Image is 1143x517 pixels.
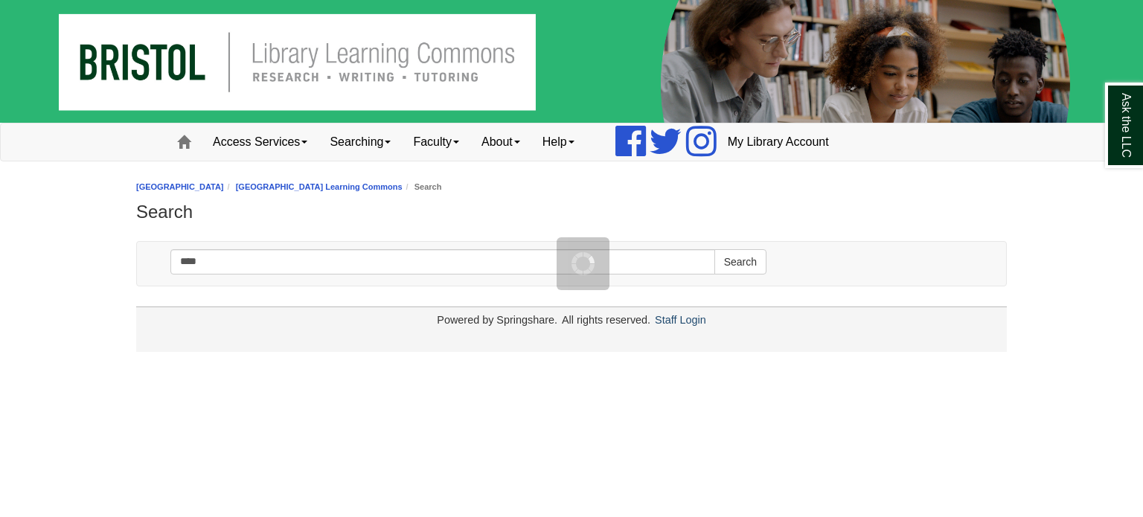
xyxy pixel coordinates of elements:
[435,314,560,326] div: Powered by Springshare.
[136,202,1007,222] h1: Search
[571,252,595,275] img: Working...
[318,123,402,161] a: Searching
[560,314,653,326] div: All rights reserved.
[136,180,1007,194] nav: breadcrumb
[403,180,442,194] li: Search
[136,182,224,191] a: [GEOGRAPHIC_DATA]
[531,123,586,161] a: Help
[402,123,470,161] a: Faculty
[655,314,706,326] a: Staff Login
[236,182,403,191] a: [GEOGRAPHIC_DATA] Learning Commons
[470,123,531,161] a: About
[714,249,766,274] button: Search
[202,123,318,161] a: Access Services
[717,123,840,161] a: My Library Account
